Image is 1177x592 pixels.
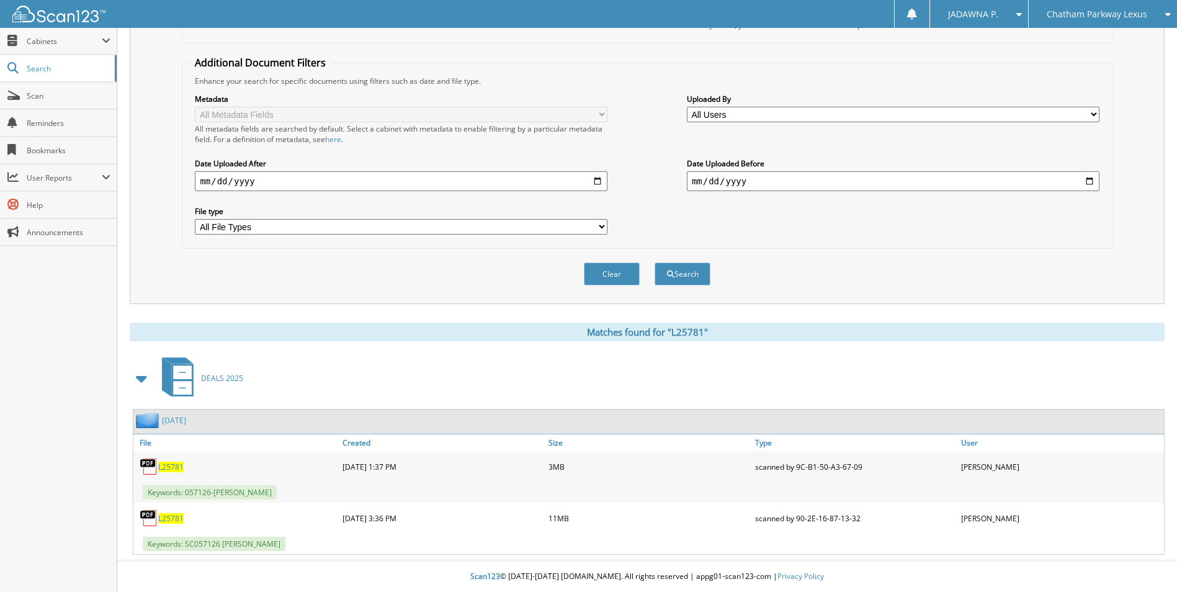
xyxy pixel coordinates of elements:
div: scanned by 90-2E-16-87-13-32 [752,506,958,531]
div: [DATE] 1:37 PM [339,454,545,479]
div: [PERSON_NAME] [958,506,1164,531]
a: here [325,134,341,145]
iframe: Chat Widget [1115,532,1177,592]
label: File type [195,206,607,217]
div: Enhance your search for specific documents using filters such as date and file type. [189,76,1105,86]
img: scan123-logo-white.svg [12,6,105,22]
a: Created [339,434,545,451]
img: PDF.png [140,457,158,476]
span: User Reports [27,173,102,183]
span: Search [27,63,109,74]
legend: Additional Document Filters [189,56,332,70]
div: Matches found for "L25781" [130,323,1165,341]
label: Uploaded By [687,94,1099,104]
input: end [687,171,1099,191]
img: PDF.png [140,509,158,527]
label: Date Uploaded After [195,158,607,169]
div: 11MB [545,506,751,531]
a: Type [752,434,958,451]
span: Cabinets [27,36,102,47]
span: Bookmarks [27,145,110,156]
div: All metadata fields are searched by default. Select a cabinet with metadata to enable filtering b... [195,123,607,145]
span: Announcements [27,227,110,238]
a: [DATE] [162,415,186,426]
span: DEALS 2025 [201,373,243,383]
span: Keywords: 057126-[PERSON_NAME] [143,485,277,500]
div: 3MB [545,454,751,479]
div: [PERSON_NAME] [958,454,1164,479]
span: Reminders [27,118,110,128]
label: Metadata [195,94,607,104]
div: scanned by 9C-B1-50-A3-67-09 [752,454,958,479]
input: start [195,171,607,191]
div: [DATE] 3:36 PM [339,506,545,531]
span: Keywords: SC057126 [PERSON_NAME] [143,537,285,551]
span: Scan123 [470,571,500,581]
a: L25781 [158,513,184,524]
a: Privacy Policy [777,571,824,581]
a: File [133,434,339,451]
span: Help [27,200,110,210]
a: DEALS 2025 [154,354,243,403]
span: Chatham Parkway Lexus [1047,11,1147,18]
span: Scan [27,91,110,101]
button: Search [655,262,710,285]
div: © [DATE]-[DATE] [DOMAIN_NAME]. All rights reserved | appg01-scan123-com | [117,562,1177,592]
a: Size [545,434,751,451]
a: L25781 [158,462,184,472]
label: Date Uploaded Before [687,158,1099,169]
span: JADAWNA P. [948,11,998,18]
img: folder2.png [136,413,162,428]
a: User [958,434,1164,451]
button: Clear [584,262,640,285]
